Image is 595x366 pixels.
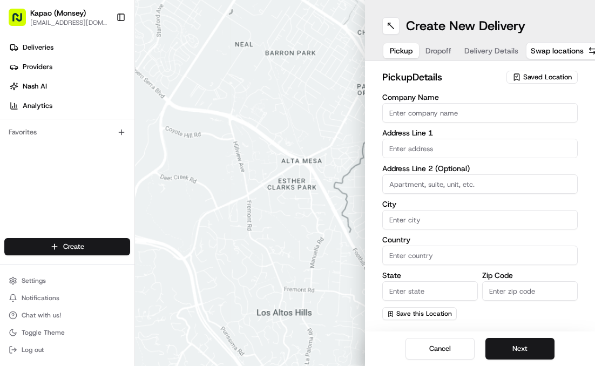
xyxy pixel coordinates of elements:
[382,210,578,229] input: Enter city
[23,82,47,91] span: Nash AI
[4,39,134,56] a: Deliveries
[382,70,500,85] h2: pickup Details
[23,101,52,111] span: Analytics
[22,328,65,337] span: Toggle Theme
[382,174,578,194] input: Apartment, suite, unit, etc.
[396,309,452,318] span: Save this Location
[4,342,130,357] button: Log out
[4,58,134,76] a: Providers
[485,338,555,360] button: Next
[382,281,478,301] input: Enter state
[63,242,84,252] span: Create
[4,308,130,323] button: Chat with us!
[4,97,134,114] a: Analytics
[506,70,578,85] button: Saved Location
[22,311,61,320] span: Chat with us!
[30,8,86,18] button: Kapao (Monsey)
[382,129,578,137] label: Address Line 1
[382,272,478,279] label: State
[30,18,107,27] button: [EMAIL_ADDRESS][DOMAIN_NAME]
[22,345,44,354] span: Log out
[406,17,525,35] h1: Create New Delivery
[22,276,46,285] span: Settings
[23,62,52,72] span: Providers
[4,78,134,95] a: Nash AI
[464,45,518,56] span: Delivery Details
[382,165,578,172] label: Address Line 2 (Optional)
[382,139,578,158] input: Enter address
[382,307,457,320] button: Save this Location
[382,236,578,243] label: Country
[23,43,53,52] span: Deliveries
[382,103,578,123] input: Enter company name
[4,238,130,255] button: Create
[382,246,578,265] input: Enter country
[4,4,112,30] button: Kapao (Monsey)[EMAIL_ADDRESS][DOMAIN_NAME]
[390,45,413,56] span: Pickup
[531,45,584,56] span: Swap locations
[4,325,130,340] button: Toggle Theme
[4,273,130,288] button: Settings
[523,72,572,82] span: Saved Location
[382,200,578,208] label: City
[4,124,130,141] div: Favorites
[482,272,578,279] label: Zip Code
[4,290,130,306] button: Notifications
[405,338,475,360] button: Cancel
[382,93,578,101] label: Company Name
[425,45,451,56] span: Dropoff
[482,281,578,301] input: Enter zip code
[22,294,59,302] span: Notifications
